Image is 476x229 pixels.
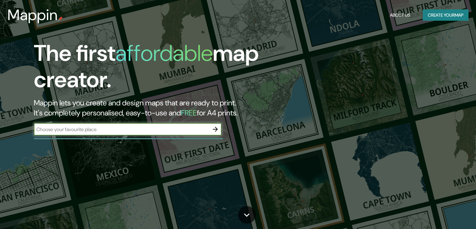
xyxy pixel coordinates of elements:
img: mappin-pin [58,16,63,21]
h1: The first map creator. [34,40,272,98]
h1: affordable [115,39,213,68]
button: About Us [387,9,413,21]
h3: Mappin [8,6,58,24]
button: Create yourmap [423,9,468,21]
h2: Mappin lets you create and design maps that are ready to print. It's completely personalised, eas... [34,98,272,118]
input: Choose your favourite place [34,126,209,133]
h5: FREE [181,108,197,118]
